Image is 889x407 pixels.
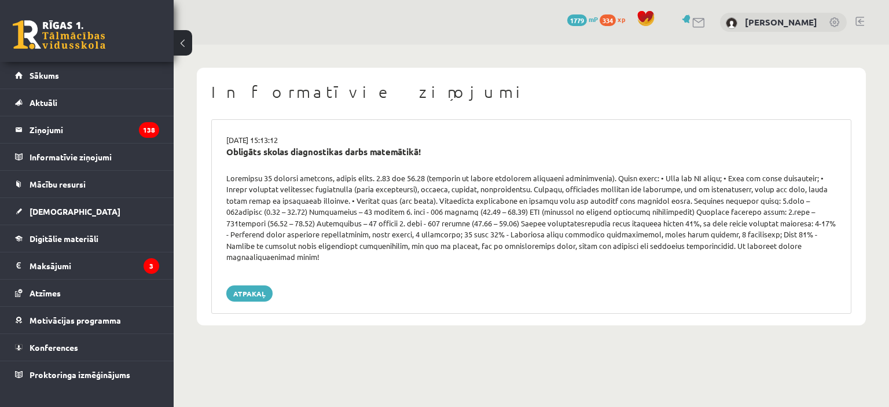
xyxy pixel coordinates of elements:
a: Atpakaļ [226,285,273,302]
a: Motivācijas programma [15,307,159,333]
a: Ziņojumi138 [15,116,159,143]
span: 1779 [567,14,587,26]
a: [PERSON_NAME] [745,16,817,28]
i: 3 [144,258,159,274]
a: Informatīvie ziņojumi [15,144,159,170]
span: [DEMOGRAPHIC_DATA] [30,206,120,217]
span: Sākums [30,70,59,80]
span: xp [618,14,625,24]
span: Mācību resursi [30,179,86,189]
i: 138 [139,122,159,138]
img: Kristīne Deiko [726,17,737,29]
div: Obligāts skolas diagnostikas darbs matemātikā! [226,145,836,159]
span: 334 [600,14,616,26]
a: Rīgas 1. Tālmācības vidusskola [13,20,105,49]
a: [DEMOGRAPHIC_DATA] [15,198,159,225]
a: 334 xp [600,14,631,24]
span: Motivācijas programma [30,315,121,325]
h1: Informatīvie ziņojumi [211,82,851,102]
legend: Ziņojumi [30,116,159,143]
a: 1779 mP [567,14,598,24]
span: Atzīmes [30,288,61,298]
legend: Informatīvie ziņojumi [30,144,159,170]
a: Digitālie materiāli [15,225,159,252]
a: Atzīmes [15,280,159,306]
a: Konferences [15,334,159,361]
a: Sākums [15,62,159,89]
span: mP [589,14,598,24]
div: Loremipsu 35 dolorsi ametcons, adipis elits. 2.83 doe 56.28 (temporin ut labore etdolorem aliquae... [218,173,845,263]
div: [DATE] 15:13:12 [218,134,845,146]
span: Konferences [30,342,78,353]
a: Proktoringa izmēģinājums [15,361,159,388]
span: Aktuāli [30,97,57,108]
a: Mācību resursi [15,171,159,197]
span: Proktoringa izmēģinājums [30,369,130,380]
a: Aktuāli [15,89,159,116]
a: Maksājumi3 [15,252,159,279]
legend: Maksājumi [30,252,159,279]
span: Digitālie materiāli [30,233,98,244]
